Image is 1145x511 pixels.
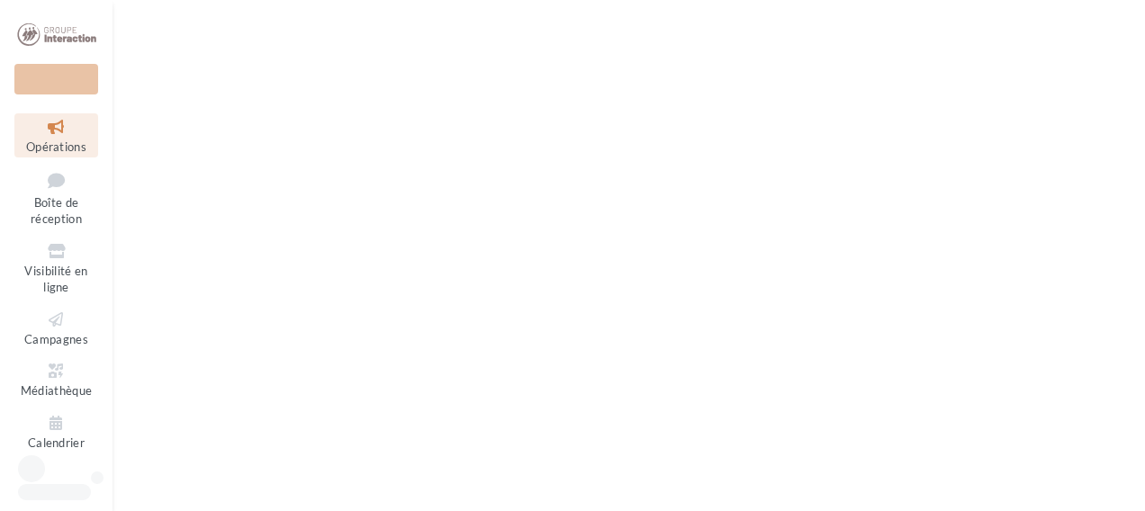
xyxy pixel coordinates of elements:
span: Opérations [26,139,86,154]
a: Visibilité en ligne [14,238,98,299]
a: Calendrier [14,409,98,453]
span: Médiathèque [21,383,93,398]
a: Campagnes [14,306,98,350]
span: Boîte de réception [31,195,82,227]
a: Médiathèque [14,357,98,401]
span: Calendrier [28,435,85,450]
span: Visibilité en ligne [24,264,87,295]
a: Opérations [14,113,98,157]
div: Nouvelle campagne [14,64,98,94]
a: Boîte de réception [14,165,98,230]
span: Campagnes [24,332,88,346]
